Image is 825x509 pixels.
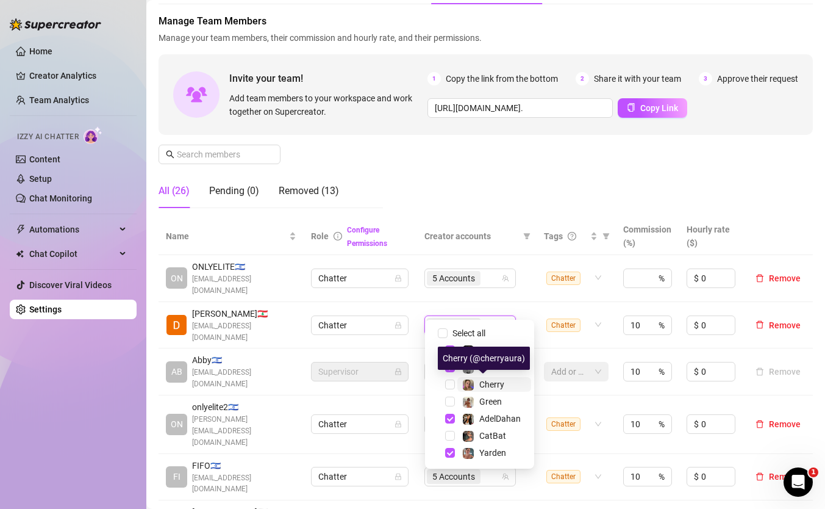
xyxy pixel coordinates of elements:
[445,448,455,458] span: Select tree node
[640,103,678,113] span: Copy Link
[576,72,589,85] span: 2
[229,92,423,118] span: Add team members to your workspace and work together on Supercreator.
[445,431,455,441] span: Select tree node
[192,320,296,344] span: [EMAIL_ADDRESS][DOMAIN_NAME]
[523,233,530,240] span: filter
[602,233,610,240] span: filter
[463,345,474,356] img: the_bohema
[395,275,402,282] span: lock
[568,232,576,240] span: question-circle
[594,72,681,85] span: Share it with your team
[16,225,26,234] span: thunderbolt
[427,72,441,85] span: 1
[755,472,764,481] span: delete
[395,368,402,375] span: lock
[159,14,813,29] span: Manage Team Members
[521,227,533,245] span: filter
[171,417,183,431] span: ON
[29,95,89,105] a: Team Analytics
[751,417,805,431] button: Remove
[159,184,190,198] div: All (26)
[769,419,801,429] span: Remove
[171,272,183,285] span: ON
[279,184,339,198] div: Removed (13)
[173,470,180,483] span: FI
[192,367,296,390] span: [EMAIL_ADDRESS][DOMAIN_NAME]
[29,193,92,203] a: Chat Monitoring
[751,271,805,286] button: Remove
[192,472,296,496] span: [EMAIL_ADDRESS][DOMAIN_NAME]
[159,218,304,255] th: Name
[427,318,480,333] span: 4 Accounts
[192,307,296,320] span: [PERSON_NAME] 🇱🇧
[177,148,263,161] input: Search members
[616,218,679,255] th: Commission (%)
[769,472,801,482] span: Remove
[192,400,296,414] span: onlyelite2 🇮🇱
[424,229,518,243] span: Creator accounts
[166,229,287,243] span: Name
[318,467,401,486] span: Chatter
[192,260,296,273] span: ONLYELITE 🇮🇱
[432,272,475,285] span: 5 Accounts
[29,280,112,290] a: Discover Viral Videos
[432,319,475,332] span: 4 Accounts
[427,271,480,286] span: 5 Accounts
[463,448,474,459] img: Yarden
[311,231,329,241] span: Role
[29,220,116,239] span: Automations
[679,218,743,255] th: Hourly rate ($)
[479,431,506,441] span: CatBat
[463,397,474,408] img: Green
[502,473,509,480] span: team
[445,380,455,389] span: Select tree node
[395,322,402,329] span: lock
[479,397,502,406] span: Green
[229,71,427,86] span: Invite your team!
[479,414,521,424] span: AdelDahan
[618,98,687,118] button: Copy Link
[347,226,387,248] a: Configure Permissions
[334,232,342,240] span: info-circle
[445,397,455,406] span: Select tree node
[166,315,187,335] img: Dana Roz
[784,467,813,497] iframe: Intercom live chat
[751,318,805,333] button: Remove
[446,72,558,85] span: Copy the link from the bottom
[546,417,580,431] span: Chatter
[192,353,296,367] span: Abby 🇮🇱
[192,459,296,472] span: FIFO 🇮🇱
[751,469,805,484] button: Remove
[546,272,580,285] span: Chatter
[318,269,401,287] span: Chatter
[209,184,259,198] div: Pending (0)
[318,316,401,334] span: Chatter
[192,414,296,449] span: [PERSON_NAME][EMAIL_ADDRESS][DOMAIN_NAME]
[166,150,174,159] span: search
[159,31,813,45] span: Manage your team members, their commission and hourly rate, and their permissions.
[29,244,116,264] span: Chat Copilot
[463,414,474,425] img: AdelDahan
[445,345,455,355] span: Select tree node
[769,320,801,330] span: Remove
[395,473,402,480] span: lock
[463,431,474,442] img: CatBat
[546,319,580,332] span: Chatter
[29,46,52,56] a: Home
[318,363,401,381] span: Supervisor
[318,415,401,433] span: Chatter
[432,470,475,483] span: 5 Accounts
[544,229,563,243] span: Tags
[395,421,402,428] span: lock
[769,273,801,283] span: Remove
[448,327,490,340] span: Select all
[463,380,474,391] img: Cherry
[171,365,182,378] span: AB
[192,273,296,297] span: [EMAIL_ADDRESS][DOMAIN_NAME]
[29,305,62,314] a: Settings
[809,467,818,477] span: 1
[699,72,712,85] span: 3
[600,227,612,245] span: filter
[755,274,764,283] span: delete
[717,72,798,85] span: Approve their request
